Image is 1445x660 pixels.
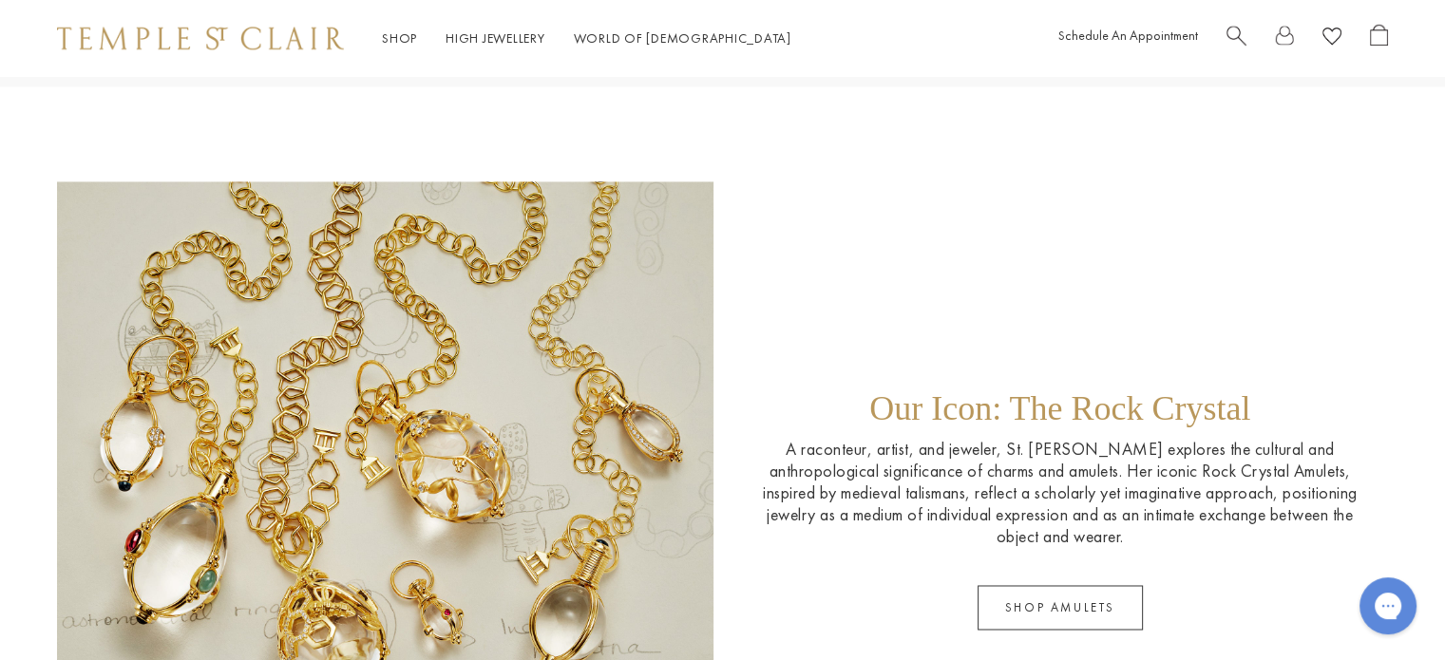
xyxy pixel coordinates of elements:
a: SHOP AMULETS [978,585,1143,630]
nav: Main navigation [382,27,791,50]
p: A raconteur, artist, and jeweler, St. [PERSON_NAME] explores the cultural and anthropological sig... [751,438,1370,547]
a: View Wishlist [1322,24,1341,53]
a: Open Shopping Bag [1370,24,1388,53]
a: Schedule An Appointment [1058,27,1198,44]
a: High JewelleryHigh Jewellery [446,29,545,47]
a: ShopShop [382,29,417,47]
a: Search [1226,24,1246,53]
iframe: Gorgias live chat messenger [1350,571,1426,641]
a: World of [DEMOGRAPHIC_DATA]World of [DEMOGRAPHIC_DATA] [574,29,791,47]
p: Our Icon: The Rock Crystal [869,388,1250,438]
img: Temple St. Clair [57,27,344,49]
